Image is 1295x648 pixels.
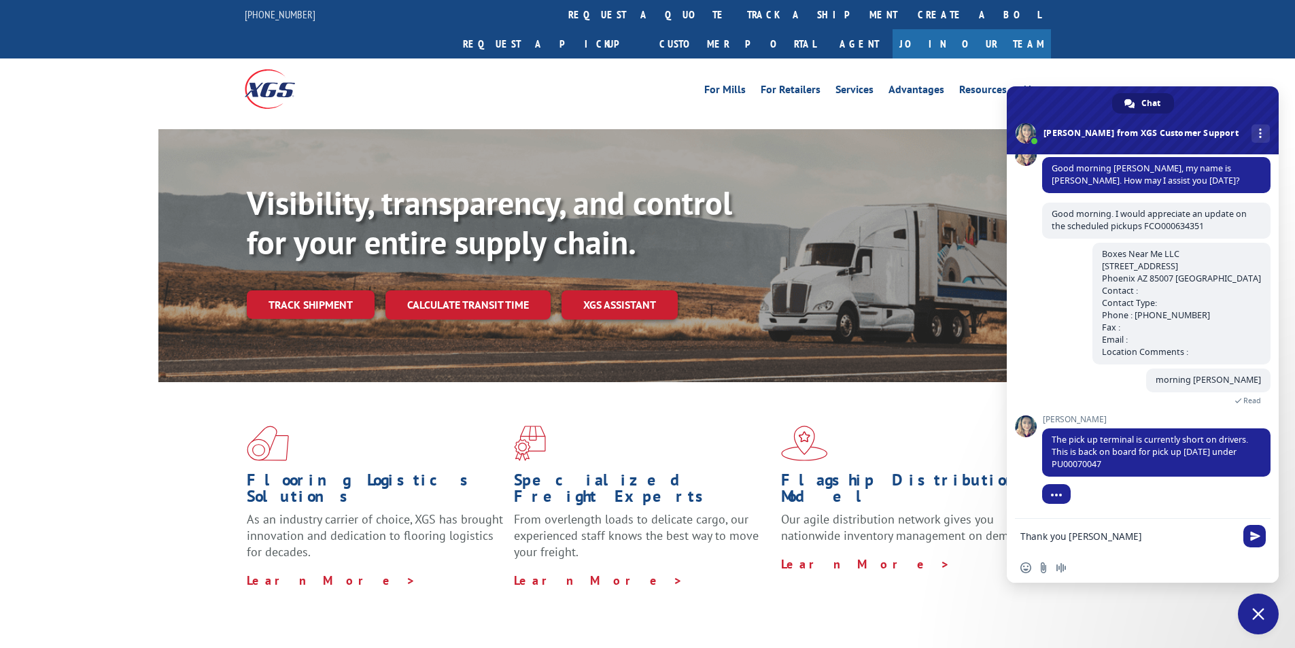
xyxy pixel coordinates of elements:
[959,84,1007,99] a: Resources
[1156,374,1261,386] span: morning [PERSON_NAME]
[514,511,771,572] p: From overlength loads to delicate cargo, our experienced staff knows the best way to move your fr...
[1042,415,1271,424] span: [PERSON_NAME]
[1102,248,1261,358] span: Boxes Near Me LLC [STREET_ADDRESS] Phoenix AZ 85007 [GEOGRAPHIC_DATA] Contact : Contact Type: Pho...
[649,29,826,58] a: Customer Portal
[1112,93,1174,114] div: Chat
[247,472,504,511] h1: Flooring Logistics Solutions
[893,29,1051,58] a: Join Our Team
[1243,396,1261,405] span: Read
[781,511,1031,543] span: Our agile distribution network gives you nationwide inventory management on demand.
[1038,562,1049,573] span: Send a file
[761,84,821,99] a: For Retailers
[704,84,746,99] a: For Mills
[385,290,551,320] a: Calculate transit time
[1238,594,1279,634] div: Close chat
[245,7,315,21] a: [PHONE_NUMBER]
[1052,434,1248,470] span: The pick up terminal is currently short on drivers. This is back on board for pick up [DATE] unde...
[247,426,289,461] img: xgs-icon-total-supply-chain-intelligence-red
[1141,93,1160,114] span: Chat
[835,84,874,99] a: Services
[1022,84,1051,99] a: About
[781,472,1038,511] h1: Flagship Distribution Model
[247,290,375,319] a: Track shipment
[247,182,732,263] b: Visibility, transparency, and control for your entire supply chain.
[247,573,416,588] a: Learn More >
[514,472,771,511] h1: Specialized Freight Experts
[781,556,950,572] a: Learn More >
[562,290,678,320] a: XGS ASSISTANT
[1020,530,1235,543] textarea: Compose your message...
[1251,124,1270,143] div: More channels
[781,426,828,461] img: xgs-icon-flagship-distribution-model-red
[826,29,893,58] a: Agent
[1020,562,1031,573] span: Insert an emoji
[1052,163,1239,186] span: Good morning [PERSON_NAME], my name is [PERSON_NAME]. How may I assist you [DATE]?
[1243,525,1266,547] span: Send
[247,511,503,560] span: As an industry carrier of choice, XGS has brought innovation and dedication to flooring logistics...
[888,84,944,99] a: Advantages
[1056,562,1067,573] span: Audio message
[514,573,683,588] a: Learn More >
[453,29,649,58] a: Request a pickup
[514,426,546,461] img: xgs-icon-focused-on-flooring-red
[1052,208,1247,232] span: Good morning. I would appreciate an update on the scheduled pickups FCO000634351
